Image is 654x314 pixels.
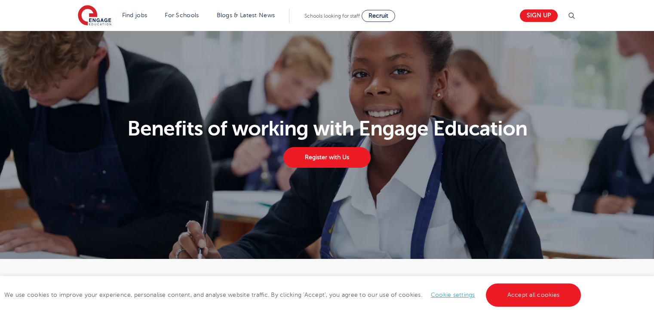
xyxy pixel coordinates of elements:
[217,12,275,18] a: Blogs & Latest News
[73,118,581,139] h1: Benefits of working with Engage Education
[362,10,395,22] a: Recruit
[486,283,581,307] a: Accept all cookies
[4,292,583,298] span: We use cookies to improve your experience, personalise content, and analyse website traffic. By c...
[368,12,388,19] span: Recruit
[283,147,370,168] a: Register with Us
[122,12,147,18] a: Find jobs
[304,13,360,19] span: Schools looking for staff
[520,9,558,22] a: Sign up
[78,5,111,27] img: Engage Education
[165,12,199,18] a: For Schools
[431,292,475,298] a: Cookie settings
